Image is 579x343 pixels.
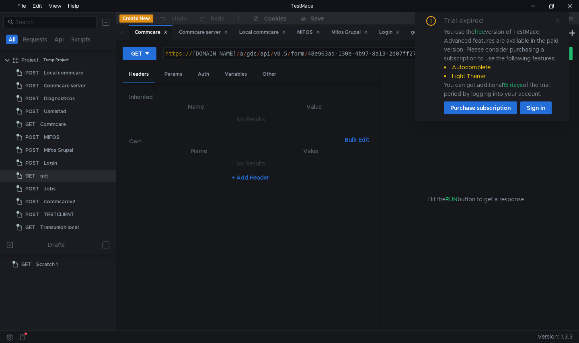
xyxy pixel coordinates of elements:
span: POST [25,196,39,208]
h6: Inherited [129,92,372,102]
span: GET [25,170,35,182]
div: GET [131,49,142,58]
span: POST [25,93,39,105]
div: get [411,28,426,37]
div: Auth [191,67,216,82]
button: Redo [193,12,230,25]
nz-embed-empty: No Results [236,160,265,167]
div: Mifos Grupal [44,144,73,156]
div: Params [158,67,189,82]
button: Scripts [69,35,93,44]
div: Headers [123,67,155,83]
div: Commcare [40,118,66,130]
li: Autocomplete [444,63,560,72]
div: Save [311,16,324,21]
div: Redo [211,14,225,23]
input: Search... [15,18,92,27]
span: POST [25,144,39,156]
div: Mifos Grupal [331,28,368,37]
span: POST [25,209,39,221]
div: Project [21,54,39,66]
div: Cookies [264,14,286,23]
button: Api [52,35,66,44]
div: Login [44,157,57,169]
div: Uamistad [44,105,66,118]
th: Name [136,102,256,112]
span: POST [25,67,39,79]
div: Drafts [48,240,65,250]
div: Transunion local [40,221,79,233]
div: You can get additional of the trial period by logging into your account. [444,81,560,98]
div: Trial expired [444,16,493,26]
div: Commcare [135,28,168,37]
button: GET [123,47,156,60]
div: Commcarev2 [44,196,75,208]
div: MIFOS [44,131,60,143]
span: GET [25,221,35,233]
span: 15 days [503,81,523,89]
button: Purchase subscription [444,101,517,114]
div: get [40,170,48,182]
div: Jobs [44,183,55,195]
span: POST [25,183,39,195]
span: RUN [446,196,458,203]
h6: Own [129,136,341,146]
span: POST [25,80,39,92]
div: Commcare server [44,80,86,92]
div: Local commcare [239,28,286,37]
button: Requests [20,35,49,44]
div: Local commcare [44,67,83,79]
span: free [474,28,485,35]
th: Value [256,146,366,156]
button: + Add Header [228,173,273,182]
span: POST [25,234,39,246]
div: TESTCLIENT [44,209,74,221]
button: All [6,35,18,44]
li: Light Theme [444,72,560,81]
div: Diagnosticos [44,93,75,105]
span: POST [25,131,39,143]
span: GET [21,258,31,271]
div: Commcare server [179,28,228,37]
nz-embed-empty: No Results [236,116,265,123]
div: Other [256,67,283,82]
div: You use the version of TestMace. Advanced features are available in the paid version. Please cons... [444,27,560,98]
th: Value [256,102,372,112]
button: Sign in [520,101,552,114]
button: Create New [119,14,153,23]
div: Undo [172,14,187,23]
div: Scratch 1 [36,258,58,271]
button: Undo [153,12,193,25]
div: Variables [218,67,253,82]
span: POST [25,157,39,169]
span: Version: 1.3.3 [538,331,573,343]
span: Hit the button to get a response [428,195,524,204]
div: Temp Project [43,54,69,66]
span: GET [25,118,35,130]
th: Name [142,146,256,156]
button: Bulk Edit [341,135,372,145]
div: Testlocalmifos [44,234,78,246]
div: Login [379,28,400,37]
span: POST [25,105,39,118]
div: MIFOS [297,28,320,37]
